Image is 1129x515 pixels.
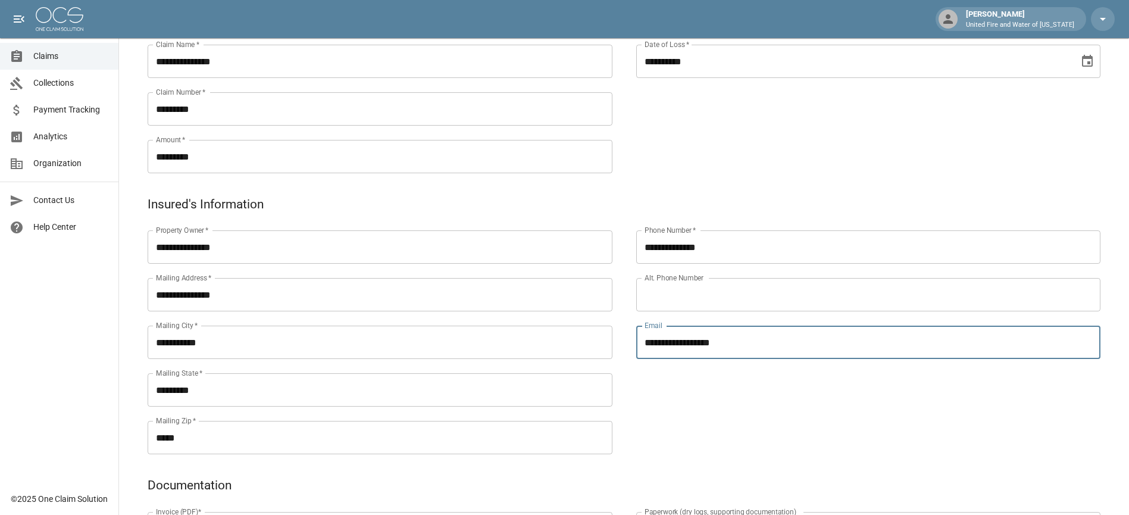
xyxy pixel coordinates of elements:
[156,135,186,145] label: Amount
[156,39,199,49] label: Claim Name
[7,7,31,31] button: open drawer
[33,77,109,89] span: Collections
[33,194,109,207] span: Contact Us
[156,320,198,330] label: Mailing City
[645,320,662,330] label: Email
[36,7,83,31] img: ocs-logo-white-transparent.png
[645,39,689,49] label: Date of Loss
[156,273,211,283] label: Mailing Address
[33,50,109,63] span: Claims
[966,20,1074,30] p: United Fire and Water of [US_STATE]
[156,368,202,378] label: Mailing State
[11,493,108,505] div: © 2025 One Claim Solution
[33,104,109,116] span: Payment Tracking
[33,221,109,233] span: Help Center
[156,416,196,426] label: Mailing Zip
[156,87,205,97] label: Claim Number
[1075,49,1099,73] button: Choose date, selected date is Sep 8, 2025
[645,273,703,283] label: Alt. Phone Number
[33,130,109,143] span: Analytics
[961,8,1079,30] div: [PERSON_NAME]
[645,225,696,235] label: Phone Number
[33,157,109,170] span: Organization
[156,225,209,235] label: Property Owner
